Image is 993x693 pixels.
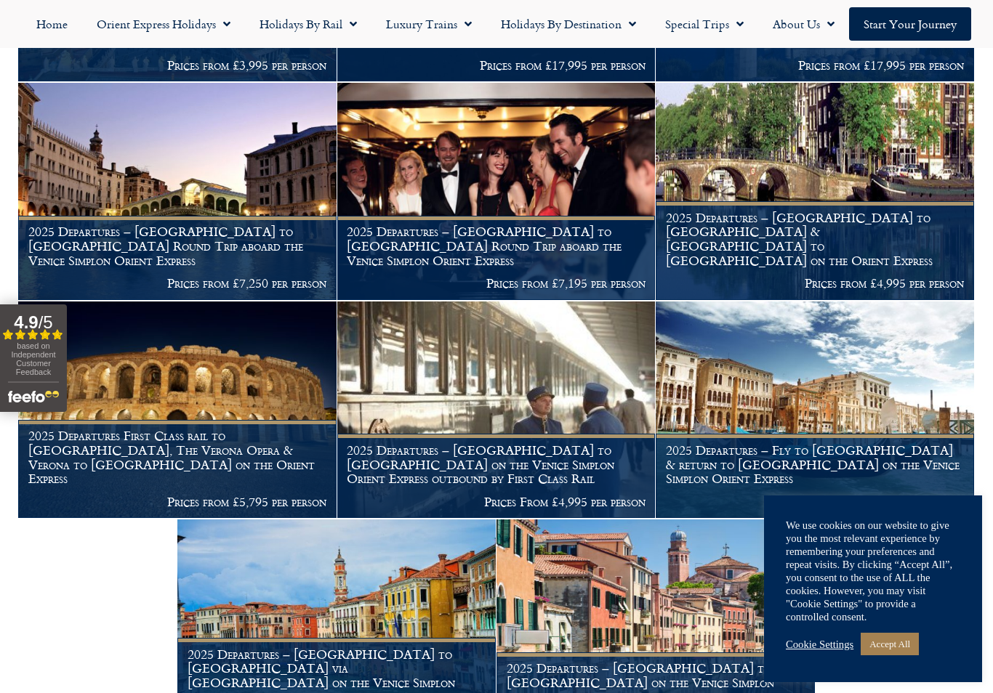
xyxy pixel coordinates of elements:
[666,58,965,73] p: Prices from £17,995 per person
[22,7,82,41] a: Home
[245,7,371,41] a: Holidays by Rail
[347,58,646,73] p: Prices from £17,995 per person
[486,7,651,41] a: Holidays by Destination
[651,7,758,41] a: Special Trips
[28,224,327,267] h1: 2025 Departures – [GEOGRAPHIC_DATA] to [GEOGRAPHIC_DATA] Round Trip aboard the Venice Simplon Ori...
[337,83,656,300] img: Orient Express Bar
[656,301,974,519] img: venice aboard the Orient Express
[347,7,646,49] h1: 2025 Departures – [GEOGRAPHIC_DATA] to [GEOGRAPHIC_DATA] aboard the Venice Simplon Orient Express
[656,83,975,301] a: 2025 Departures – [GEOGRAPHIC_DATA] to [GEOGRAPHIC_DATA] & [GEOGRAPHIC_DATA] to [GEOGRAPHIC_DATA]...
[666,276,965,291] p: Prices from £4,995 per person
[666,7,965,49] h1: 2025 Departures – [GEOGRAPHIC_DATA] to [GEOGRAPHIC_DATA] aboard the Venice Simplon Orient Express
[656,301,975,519] a: 2025 Departures – Fly to [GEOGRAPHIC_DATA] & return to [GEOGRAPHIC_DATA] on the Venice Simplon Or...
[82,7,245,41] a: Orient Express Holidays
[28,58,327,73] p: Prices from £3,995 per person
[666,211,965,268] h1: 2025 Departures – [GEOGRAPHIC_DATA] to [GEOGRAPHIC_DATA] & [GEOGRAPHIC_DATA] to [GEOGRAPHIC_DATA]...
[28,276,327,291] p: Prices from £7,250 per person
[28,495,327,509] p: Prices from £5,795 per person
[861,633,919,655] a: Accept All
[347,443,646,486] h1: 2025 Departures – [GEOGRAPHIC_DATA] to [GEOGRAPHIC_DATA] on the Venice Simplon Orient Express out...
[28,429,327,486] h1: 2025 Departures First Class rail to [GEOGRAPHIC_DATA], The Verona Opera & Verona to [GEOGRAPHIC_D...
[786,519,960,623] div: We use cookies on our website to give you the most relevant experience by remembering your prefer...
[18,83,337,300] img: Venice At Night
[666,495,965,509] p: Prices From £4,450 per person
[18,301,337,519] a: 2025 Departures First Class rail to [GEOGRAPHIC_DATA], The Verona Opera & Verona to [GEOGRAPHIC_D...
[337,301,656,519] a: 2025 Departures – [GEOGRAPHIC_DATA] to [GEOGRAPHIC_DATA] on the Venice Simplon Orient Express out...
[347,495,646,509] p: Prices From £4,995 per person
[28,7,327,49] h1: 2025 Departures – [GEOGRAPHIC_DATA] to [GEOGRAPHIC_DATA] including the Venice Simplon Orient Expr...
[758,7,849,41] a: About Us
[347,224,646,267] h1: 2025 Departures – [GEOGRAPHIC_DATA] to [GEOGRAPHIC_DATA] Round Trip aboard the Venice Simplon Ori...
[666,443,965,486] h1: 2025 Departures – Fly to [GEOGRAPHIC_DATA] & return to [GEOGRAPHIC_DATA] on the Venice Simplon Or...
[786,638,853,651] a: Cookie Settings
[371,7,486,41] a: Luxury Trains
[347,276,646,291] p: Prices from £7,195 per person
[337,83,656,301] a: 2025 Departures – [GEOGRAPHIC_DATA] to [GEOGRAPHIC_DATA] Round Trip aboard the Venice Simplon Ori...
[7,7,986,41] nav: Menu
[849,7,971,41] a: Start your Journey
[18,83,337,301] a: 2025 Departures – [GEOGRAPHIC_DATA] to [GEOGRAPHIC_DATA] Round Trip aboard the Venice Simplon Ori...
